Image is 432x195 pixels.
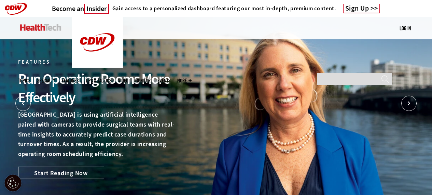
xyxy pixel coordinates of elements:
a: Video [118,78,128,83]
div: Cookie Settings [4,174,22,192]
a: Sign Up [343,4,380,13]
a: Become anInsider [52,4,109,13]
span: Topics [18,78,30,83]
img: Home [20,24,61,31]
span: More [177,78,192,83]
h3: Become an [52,4,109,13]
button: Next [401,96,417,111]
p: [GEOGRAPHIC_DATA] is using artificial intelligence paired with cameras to provide surgical teams ... [18,110,177,159]
a: Events [157,78,170,83]
h4: Gain access to a personalized dashboard featuring our most in-depth, premium content. [112,5,336,12]
span: Specialty [37,78,55,83]
a: Tips & Tactics [85,78,111,83]
a: Log in [400,25,411,31]
a: CDW [72,62,123,69]
a: Gain access to a personalized dashboard featuring our most in-depth, premium content. [109,5,336,12]
a: MonITor [135,78,151,83]
button: Prev [15,96,31,111]
a: Features [62,78,79,83]
div: Run Operating Rooms More Effectively [18,70,177,107]
button: Open Preferences [4,174,22,192]
a: Start Reading Now [18,167,104,179]
img: Home [72,17,123,68]
div: User menu [400,25,411,32]
span: Insider [84,4,109,14]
